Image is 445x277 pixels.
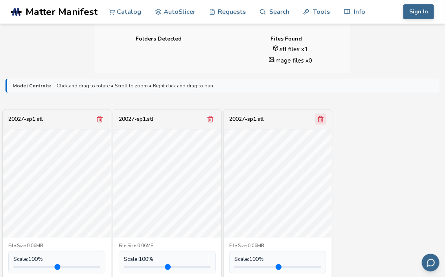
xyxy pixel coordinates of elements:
[57,83,213,89] span: Click and drag to rotate • Scroll to zoom • Right click and drag to pan
[236,45,345,53] li: .stl files x 1
[229,116,264,122] div: 20027-sp1.stl
[228,36,345,42] h4: Files Found
[229,243,326,249] div: File Size: 0.06MB
[100,36,217,42] h4: Folders Detected
[119,116,153,122] div: 20027-sp1.stl
[26,6,97,17] span: Matter Manifest
[13,83,51,89] strong: Model Controls:
[13,256,43,262] span: Scale: 100 %
[124,256,153,262] span: Scale: 100 %
[403,4,434,19] button: Sign In
[422,254,439,271] button: Send feedback via email
[94,114,105,125] button: Remove model
[236,56,345,65] li: image files x 0
[8,116,43,122] div: 20027-sp1.stl
[119,243,216,249] div: File Size: 0.06MB
[205,114,216,125] button: Remove model
[8,243,105,249] div: File Size: 0.06MB
[315,114,326,125] button: Remove model
[234,256,264,262] span: Scale: 100 %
